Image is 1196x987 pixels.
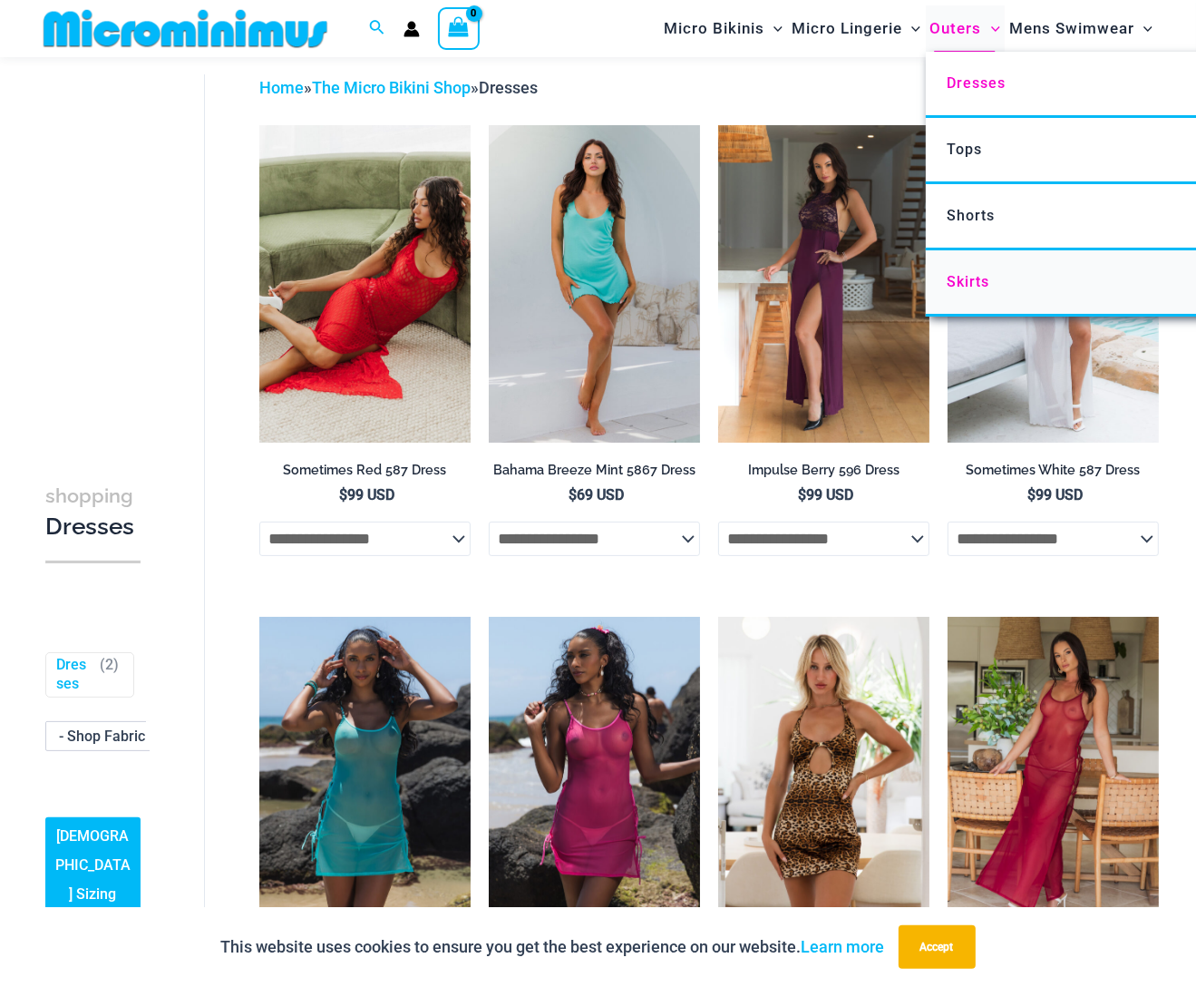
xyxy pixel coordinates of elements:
[489,462,700,479] h2: Bahama Breeze Mint 5867 Dress
[718,617,929,934] img: qui c'est leopard 5131 dress 01
[948,617,1159,934] a: Pursuit Ruby Red 5840 Dress 02Pursuit Ruby Red 5840 Dress 03Pursuit Ruby Red 5840 Dress 03
[259,125,471,443] a: Sometimes Red 587 Dress 10Sometimes Red 587 Dress 09Sometimes Red 587 Dress 09
[798,486,853,503] bdi: 99 USD
[718,125,929,443] img: Impulse Berry 596 Dress 02
[339,486,347,503] span: $
[947,273,989,290] span: Skirts
[948,617,1159,934] img: Pursuit Ruby Red 5840 Dress 02
[1027,486,1083,503] bdi: 99 USD
[948,462,1159,485] a: Sometimes White 587 Dress
[259,617,471,934] img: Hot Pursuit Aqua 5140 Dress 01
[792,5,902,52] span: Micro Lingerie
[902,5,920,52] span: Menu Toggle
[982,5,1000,52] span: Menu Toggle
[479,78,538,97] span: Dresses
[656,3,1160,54] nav: Site Navigation
[899,925,976,969] button: Accept
[438,7,480,49] a: View Shopping Cart, empty
[718,617,929,934] a: qui c'est leopard 5131 dress 01qui c'est leopard 5131 dress 04qui c'est leopard 5131 dress 04
[221,933,885,961] p: This website uses cookies to ensure you get the best experience on our website.
[930,5,982,52] span: Outers
[718,462,929,479] h2: Impulse Berry 596 Dress
[787,5,925,52] a: Micro LingerieMenu ToggleMenu Toggle
[46,722,171,750] span: - Shop Fabric Type
[489,617,700,934] a: Hot Pursuit Rose 5140 Dress 01Hot Pursuit Rose 5140 Dress 12Hot Pursuit Rose 5140 Dress 12
[718,125,929,443] a: Impulse Berry 596 Dress 02Impulse Berry 596 Dress 03Impulse Berry 596 Dress 03
[764,5,783,52] span: Menu Toggle
[339,486,394,503] bdi: 99 USD
[489,125,700,443] img: Bahama Breeze Mint 5867 Dress 01
[59,728,180,745] span: - Shop Fabric Type
[569,486,624,503] bdi: 69 USD
[259,78,538,97] span: » »
[489,462,700,485] a: Bahama Breeze Mint 5867 Dress
[569,486,577,503] span: $
[259,462,471,479] h2: Sometimes Red 587 Dress
[105,656,113,673] span: 2
[404,21,420,37] a: Account icon link
[489,125,700,443] a: Bahama Breeze Mint 5867 Dress 01Bahama Breeze Mint 5867 Dress 03Bahama Breeze Mint 5867 Dress 03
[45,61,209,424] iframe: TrustedSite Certified
[926,5,1005,52] a: OutersMenu ToggleMenu Toggle
[664,5,764,52] span: Micro Bikinis
[489,617,700,934] img: Hot Pursuit Rose 5140 Dress 01
[1027,486,1036,503] span: $
[1009,5,1134,52] span: Mens Swimwear
[948,462,1159,479] h2: Sometimes White 587 Dress
[259,78,304,97] a: Home
[259,462,471,485] a: Sometimes Red 587 Dress
[45,817,141,943] a: [DEMOGRAPHIC_DATA] Sizing Guide
[369,17,385,40] a: Search icon link
[659,5,787,52] a: Micro BikinisMenu ToggleMenu Toggle
[1134,5,1152,52] span: Menu Toggle
[45,480,141,542] h3: Dresses
[947,74,1006,92] span: Dresses
[798,486,806,503] span: $
[259,617,471,934] a: Hot Pursuit Aqua 5140 Dress 01Hot Pursuit Aqua 5140 Dress 06Hot Pursuit Aqua 5140 Dress 06
[718,462,929,485] a: Impulse Berry 596 Dress
[100,656,119,694] span: ( )
[947,207,995,224] span: Shorts
[45,484,133,507] span: shopping
[947,141,982,158] span: Tops
[259,125,471,443] img: Sometimes Red 587 Dress 10
[802,937,885,956] a: Learn more
[312,78,471,97] a: The Micro Bikini Shop
[1005,5,1157,52] a: Mens SwimwearMenu ToggleMenu Toggle
[36,8,335,49] img: MM SHOP LOGO FLAT
[56,656,92,694] a: Dresses
[45,721,172,751] span: - Shop Fabric Type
